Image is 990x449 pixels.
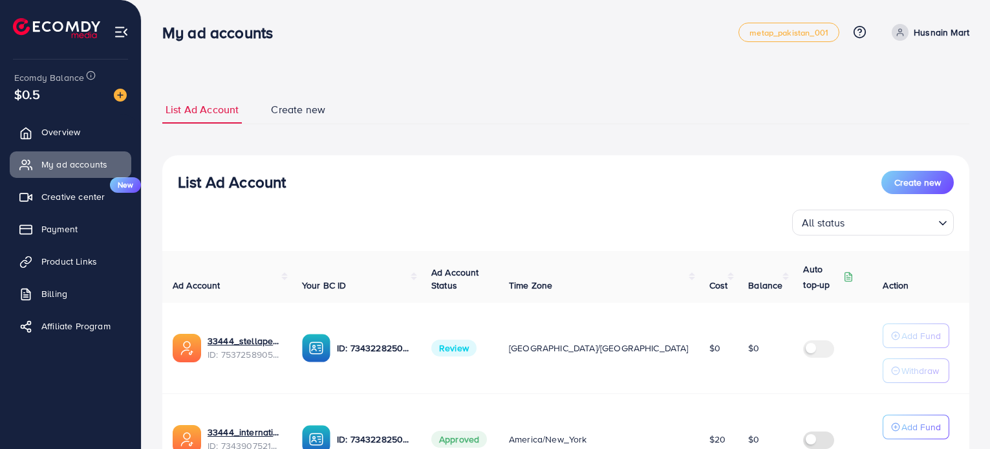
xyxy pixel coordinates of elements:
a: Affiliate Program [10,313,131,339]
a: 33444_international store_1709886724775 [208,426,281,439]
a: 33444_stellapertel_1754904960783 [208,334,281,347]
span: Action [883,279,909,292]
span: Create new [271,102,325,117]
a: Product Links [10,248,131,274]
button: Add Fund [883,323,949,348]
span: Affiliate Program [41,320,111,333]
h3: My ad accounts [162,23,283,42]
span: America/New_York [509,433,587,446]
span: Create new [894,176,941,189]
span: [GEOGRAPHIC_DATA]/[GEOGRAPHIC_DATA] [509,342,689,355]
p: Add Fund [901,328,941,344]
button: Add Fund [883,415,949,439]
iframe: Chat [935,391,980,439]
p: ID: 7343228250975502337 [337,340,411,356]
span: Ecomdy Balance [14,71,84,84]
p: Husnain Mart [914,25,969,40]
span: Balance [748,279,782,292]
p: Withdraw [901,363,939,378]
span: My ad accounts [41,158,107,171]
img: logo [13,18,100,38]
span: New [110,177,141,193]
span: Payment [41,223,78,235]
span: $20 [709,433,726,446]
div: Search for option [792,210,954,235]
img: image [114,89,127,102]
button: Withdraw [883,358,949,383]
a: Billing [10,281,131,307]
span: $0.5 [14,85,41,104]
img: menu [114,25,129,39]
a: Husnain Mart [887,24,969,41]
span: Review [431,340,477,356]
button: Create new [881,171,954,194]
span: Cost [709,279,728,292]
p: Add Fund [901,419,941,435]
input: Search for option [849,211,933,232]
span: ID: 7537258905102336008 [208,348,281,361]
span: Creative center [41,190,105,203]
span: $0 [748,342,759,355]
a: My ad accounts [10,151,131,177]
img: ic-ba-acc.ded83a64.svg [302,334,330,362]
span: List Ad Account [166,102,239,117]
span: Ad Account [173,279,221,292]
span: Billing [41,287,67,300]
span: Approved [431,431,487,448]
p: ID: 7343228250975502337 [337,432,411,447]
a: Overview [10,119,131,145]
span: $0 [709,342,720,355]
span: $0 [748,433,759,446]
span: Ad Account Status [431,266,479,292]
span: Overview [41,126,80,138]
p: Auto top-up [803,261,841,292]
a: Payment [10,216,131,242]
div: <span class='underline'>33444_stellapertel_1754904960783</span></br>7537258905102336008 [208,334,281,361]
span: All status [799,214,848,232]
a: metap_pakistan_001 [738,23,839,42]
span: metap_pakistan_001 [749,28,828,37]
a: Creative centerNew [10,184,131,210]
span: Product Links [41,255,97,268]
img: ic-ads-acc.e4c84228.svg [173,334,201,362]
span: Time Zone [509,279,552,292]
span: Your BC ID [302,279,347,292]
h3: List Ad Account [178,173,286,192]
